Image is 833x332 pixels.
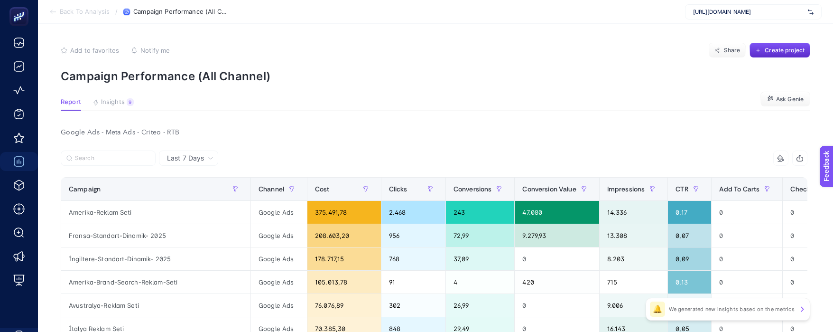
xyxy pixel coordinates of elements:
div: Google Ads [251,247,307,270]
span: Checkouts [790,185,823,193]
div: 105.013,78 [307,271,381,294]
span: Create project [765,47,805,54]
span: Add to favorites [70,47,119,54]
span: Share [724,47,740,54]
div: 0 [712,201,783,224]
div: 715 [600,271,668,294]
span: Feedback [6,3,36,10]
div: 2.468 [381,201,445,224]
div: 0 [712,294,783,317]
span: Notify me [140,47,170,54]
button: Create project [750,43,810,58]
span: Campaign [69,185,101,193]
div: 768 [381,247,445,270]
div: 0 [515,294,599,317]
div: 420 [515,271,599,294]
button: Notify me [131,47,170,54]
div: Fransa-Standart-Dinamik- 2025 [61,224,250,247]
div: 956 [381,224,445,247]
div: 243 [446,201,515,224]
span: Ask Genie [776,95,804,103]
div: Avustralya-Reklam Seti [61,294,250,317]
div: 9 [127,98,134,106]
input: Search [75,155,150,162]
div: 0,03 [668,294,711,317]
button: Share [709,43,746,58]
div: İngiltere-Standart-Dinamik- 2025 [61,247,250,270]
div: 26,99 [446,294,515,317]
div: 0 [712,224,783,247]
span: Report [61,98,81,106]
div: 0 [515,247,599,270]
div: 0 [712,271,783,294]
div: Google Ads [251,294,307,317]
div: 208.603,20 [307,224,381,247]
span: Impressions [607,185,645,193]
div: 178.717,15 [307,247,381,270]
span: Add To Carts [719,185,760,193]
div: 91 [381,271,445,294]
div: 8.203 [600,247,668,270]
div: Amerika-Reklam Seti [61,201,250,224]
button: Ask Genie [760,92,810,107]
div: 0 [712,247,783,270]
span: Conversions [454,185,492,193]
div: Google Ads [251,224,307,247]
p: We generated new insights based on the metrics [669,305,795,313]
div: 302 [381,294,445,317]
span: [URL][DOMAIN_NAME] [693,8,804,16]
div: 0,09 [668,247,711,270]
div: 76.076,89 [307,294,381,317]
span: CTR [676,185,688,193]
div: Amerika-Brand-Search-Reklam-Seti [61,271,250,294]
span: Cost [315,185,330,193]
div: Google Ads [251,271,307,294]
div: 0,07 [668,224,711,247]
span: / [115,8,118,15]
button: Add to favorites [61,47,119,54]
div: 14.336 [600,201,668,224]
img: svg%3e [808,7,814,17]
span: Back To Analysis [60,8,110,16]
div: 37,09 [446,247,515,270]
p: Campaign Performance (All Channel) [61,69,810,83]
span: Conversion Value [522,185,576,193]
div: 0,17 [668,201,711,224]
span: Last 7 Days [167,153,204,163]
span: Campaign Performance (All Channel) [133,8,228,16]
div: 13.308 [600,224,668,247]
div: 9.006 [600,294,668,317]
div: Google Ads - Meta Ads - Criteo - RTB [53,126,815,139]
span: Insights [101,98,125,106]
span: Channel [259,185,284,193]
div: 4 [446,271,515,294]
span: Clicks [389,185,407,193]
div: 🔔 [650,302,665,317]
div: 9.279,93 [515,224,599,247]
div: 47.080 [515,201,599,224]
div: 72,99 [446,224,515,247]
div: 0,13 [668,271,711,294]
div: 375.491,78 [307,201,381,224]
div: Google Ads [251,201,307,224]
